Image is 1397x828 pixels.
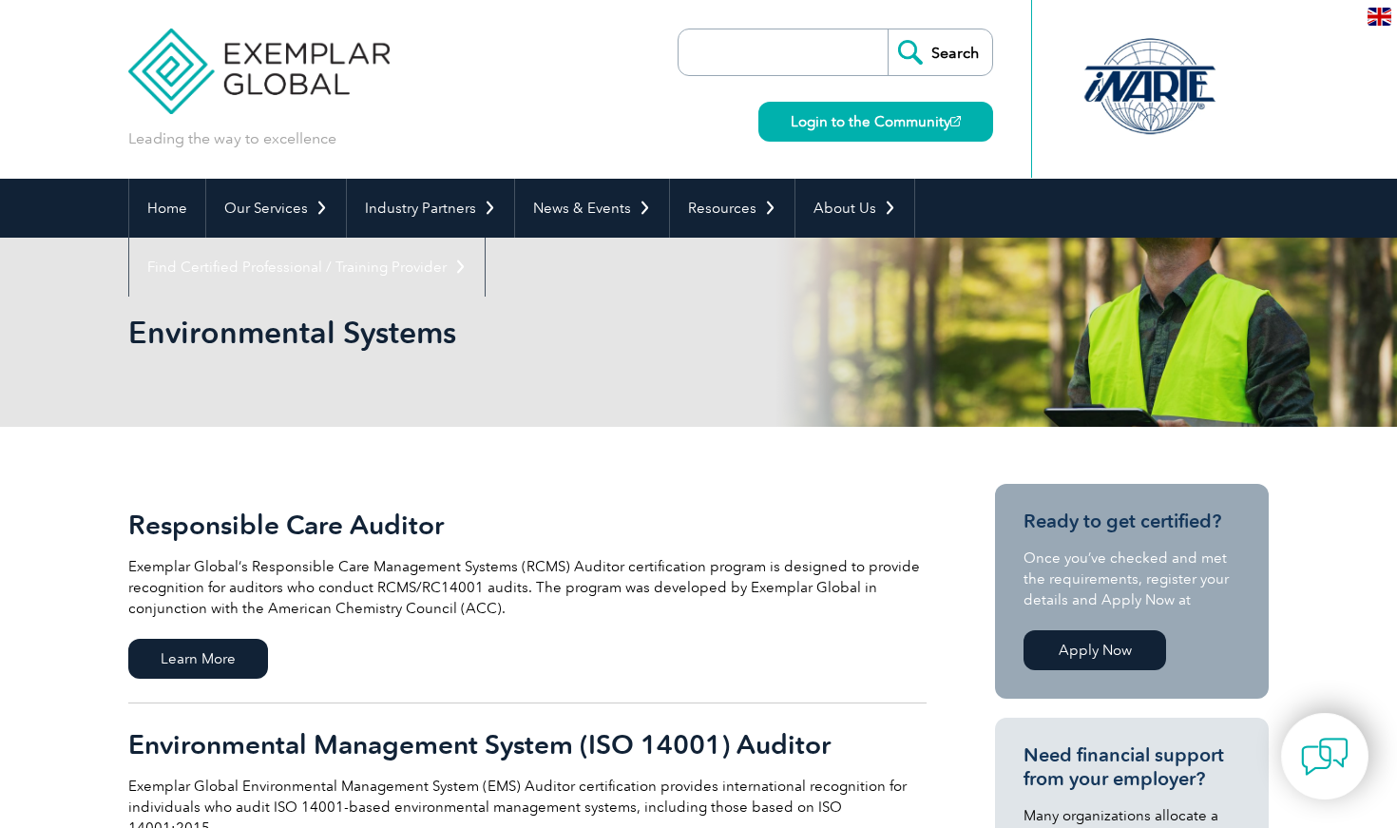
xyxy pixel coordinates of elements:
[128,314,858,351] h1: Environmental Systems
[128,556,927,619] p: Exemplar Global’s Responsible Care Management Systems (RCMS) Auditor certification program is des...
[129,238,485,297] a: Find Certified Professional / Training Provider
[1024,743,1240,791] h3: Need financial support from your employer?
[1368,8,1391,26] img: en
[206,179,346,238] a: Our Services
[1301,733,1349,780] img: contact-chat.png
[128,639,268,679] span: Learn More
[128,510,927,540] h2: Responsible Care Auditor
[1024,548,1240,610] p: Once you’ve checked and met the requirements, register your details and Apply Now at
[128,484,927,703] a: Responsible Care Auditor Exemplar Global’s Responsible Care Management Systems (RCMS) Auditor cer...
[515,179,669,238] a: News & Events
[129,179,205,238] a: Home
[888,29,992,75] input: Search
[128,128,336,149] p: Leading the way to excellence
[795,179,914,238] a: About Us
[347,179,514,238] a: Industry Partners
[128,729,927,760] h2: Environmental Management System (ISO 14001) Auditor
[670,179,794,238] a: Resources
[1024,630,1166,670] a: Apply Now
[950,116,961,126] img: open_square.png
[1024,510,1240,533] h3: Ready to get certified?
[758,102,993,142] a: Login to the Community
